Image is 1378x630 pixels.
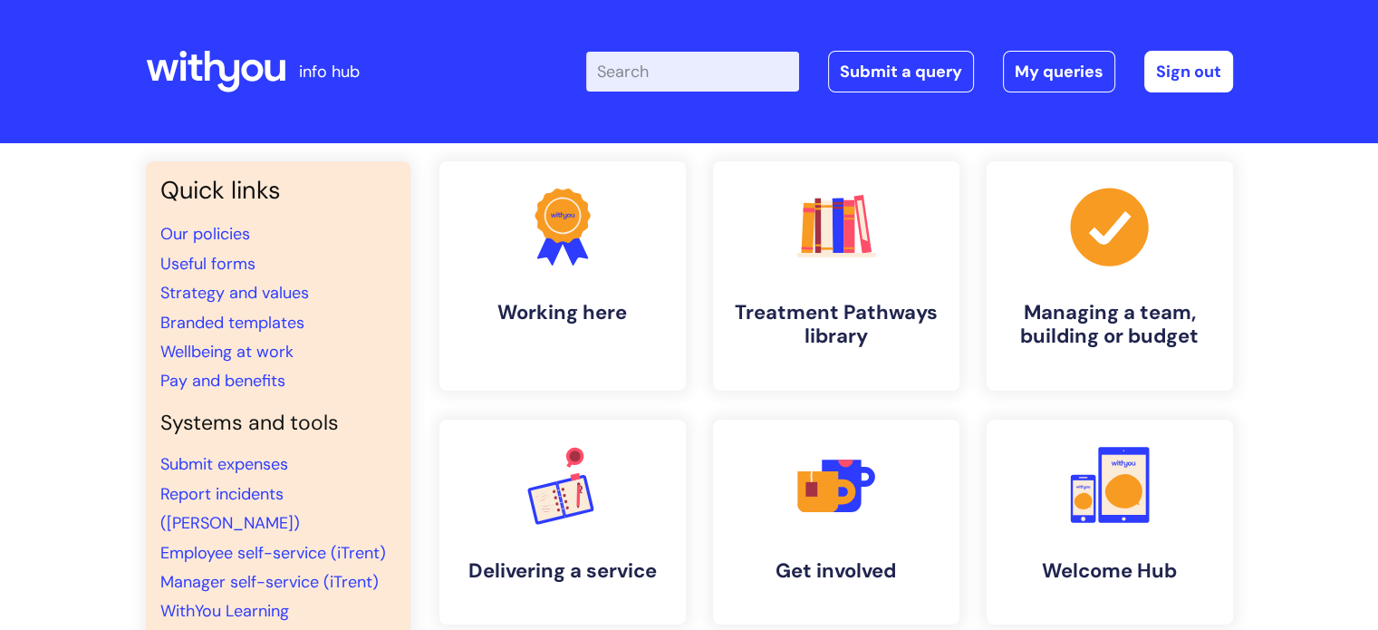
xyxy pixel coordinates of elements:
a: Strategy and values [160,282,309,304]
h4: Systems and tools [160,411,396,436]
h4: Welcome Hub [1001,559,1219,583]
h4: Treatment Pathways library [728,301,945,349]
input: Search [586,52,799,92]
div: | - [586,51,1233,92]
a: Delivering a service [439,420,686,625]
a: Get involved [713,420,959,625]
a: Managing a team, building or budget [987,161,1233,391]
a: Useful forms [160,253,255,275]
a: Sign out [1144,51,1233,92]
a: Welcome Hub [987,420,1233,625]
h4: Delivering a service [454,559,671,583]
a: Report incidents ([PERSON_NAME]) [160,483,300,534]
a: WithYou Learning [160,600,289,622]
a: Pay and benefits [160,370,285,392]
a: Employee self-service (iTrent) [160,542,386,564]
h4: Working here [454,301,671,325]
a: Submit expenses [160,453,288,475]
a: Branded templates [160,312,304,334]
a: Treatment Pathways library [713,161,959,391]
a: Working here [439,161,686,391]
a: Our policies [160,223,250,245]
h4: Managing a team, building or budget [1001,301,1219,349]
p: info hub [299,57,360,86]
a: Wellbeing at work [160,341,294,363]
a: Manager self-service (iTrent) [160,571,379,593]
h4: Get involved [728,559,945,583]
a: Submit a query [828,51,974,92]
h3: Quick links [160,176,396,205]
a: My queries [1003,51,1115,92]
